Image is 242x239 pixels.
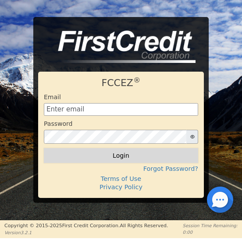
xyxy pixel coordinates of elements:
[44,103,198,116] input: Enter email
[44,77,198,89] h1: FCCEZ
[44,165,198,173] h4: Forgot Password?
[44,94,61,101] h4: Email
[4,222,168,230] p: Copyright © 2015- 2025 First Credit Corporation.
[4,229,168,236] p: Version 3.2.1
[44,175,198,183] h4: Terms of Use
[46,31,196,63] img: logo-CMu_cnol.png
[183,229,238,236] p: 0:00
[44,120,72,128] h4: Password
[133,76,141,84] sup: ®
[44,130,187,144] input: password
[183,222,238,229] p: Session Time Remaining:
[44,184,198,191] h4: Privacy Policy
[120,223,168,229] span: All Rights Reserved.
[44,148,198,163] button: Login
